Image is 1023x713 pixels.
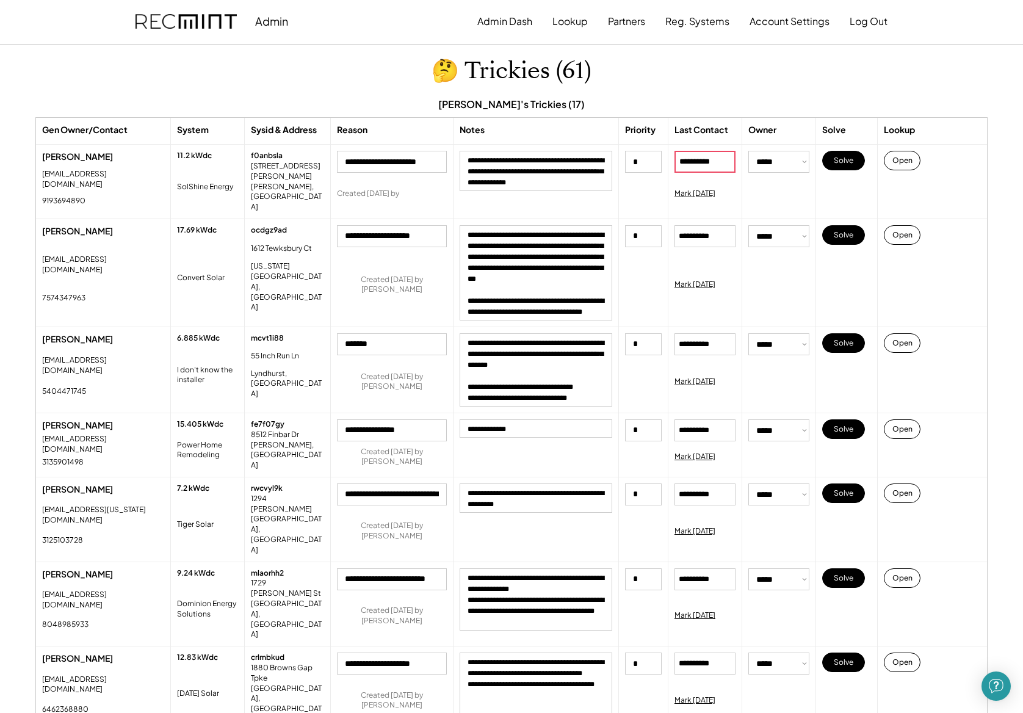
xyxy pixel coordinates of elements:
div: 1729 [PERSON_NAME] St [251,578,324,599]
div: Created [DATE] by [PERSON_NAME] [337,606,447,626]
div: 6.885 kWdc [177,333,220,344]
div: Mark [DATE] [674,610,715,621]
div: [GEOGRAPHIC_DATA], [GEOGRAPHIC_DATA] [251,514,324,555]
div: Convert Solar [177,273,225,283]
button: Log Out [850,9,887,34]
div: Solve [822,124,846,136]
button: Open [884,151,920,170]
div: [EMAIL_ADDRESS][DOMAIN_NAME] [42,434,164,455]
button: Reg. Systems [665,9,729,34]
div: Owner [748,124,776,136]
div: [PERSON_NAME] [42,225,164,237]
div: 3125103728 [42,535,83,546]
div: Open Intercom Messenger [981,671,1011,701]
div: [EMAIL_ADDRESS][DOMAIN_NAME] [42,675,164,695]
div: Created [DATE] by [PERSON_NAME] [337,275,447,295]
div: [EMAIL_ADDRESS][DOMAIN_NAME] [42,169,164,190]
div: Created [DATE] by [PERSON_NAME] [337,690,447,711]
div: Mark [DATE] [674,189,715,199]
div: 3135901498 [42,457,84,468]
div: [DATE] Solar [177,689,219,699]
div: SolShine Energy [177,182,233,192]
div: Mark [DATE] [674,526,715,537]
button: Solve [822,419,865,439]
div: Mark [DATE] [674,377,715,387]
div: Last Contact [674,124,728,136]
div: [STREET_ADDRESS][PERSON_NAME] [251,161,324,182]
div: crlmbkud [251,653,284,663]
div: 9.24 kWdc [177,568,215,579]
div: [US_STATE][GEOGRAPHIC_DATA], [GEOGRAPHIC_DATA] [251,261,324,313]
div: 1880 Browns Gap Tpke [251,663,324,684]
button: Open [884,568,920,588]
div: Sysid & Address [251,124,317,136]
button: Solve [822,151,865,170]
div: Power Home Remodeling [177,440,238,461]
div: I don't know the installer [177,365,238,386]
div: Lyndhurst, [GEOGRAPHIC_DATA] [251,369,324,399]
div: [EMAIL_ADDRESS][DOMAIN_NAME] [42,590,164,610]
div: Created [DATE] by [PERSON_NAME] [337,372,447,393]
button: Solve [822,568,865,588]
h1: 🤔 Trickies (61) [432,57,591,85]
div: [PERSON_NAME] [42,151,164,163]
div: 8512 Finbar Dr [251,430,318,440]
div: 5404471745 [42,386,86,397]
div: Notes [460,124,485,136]
div: [PERSON_NAME] [42,568,164,581]
div: f0anbsla [251,151,283,161]
button: Open [884,419,920,439]
div: 12.83 kWdc [177,653,218,663]
div: Created [DATE] by [337,189,399,199]
div: [PERSON_NAME]'s Trickies (17) [438,98,585,111]
img: recmint-logotype%403x.png [136,14,237,29]
button: Partners [608,9,645,34]
div: 7.2 kWdc [177,483,209,494]
div: Mark [DATE] [674,695,715,706]
div: Created [DATE] by [PERSON_NAME] [337,447,447,468]
div: Priority [625,124,656,136]
div: 1294 [PERSON_NAME] [251,494,324,515]
button: Open [884,483,920,503]
div: 11.2 kWdc [177,151,212,161]
div: Reason [337,124,367,136]
div: [PERSON_NAME] [42,419,164,432]
div: 55 Inch Run Ln [251,351,318,361]
div: [EMAIL_ADDRESS][US_STATE][DOMAIN_NAME] [42,505,164,526]
button: Solve [822,483,865,503]
div: Admin [255,14,288,28]
div: [PERSON_NAME], [GEOGRAPHIC_DATA] [251,440,324,471]
button: Solve [822,653,865,672]
div: mcvt1i88 [251,333,284,344]
div: Dominion Energy Solutions [177,599,238,620]
button: Admin Dash [477,9,532,34]
div: 9193694890 [42,196,85,206]
div: Lookup [884,124,915,136]
div: [PERSON_NAME] [42,483,164,496]
button: Lookup [552,9,588,34]
div: [PERSON_NAME] [42,653,164,665]
div: fe7f07gy [251,419,284,430]
div: Gen Owner/Contact [42,124,128,136]
div: Tiger Solar [177,519,214,530]
div: Created [DATE] by [PERSON_NAME] [337,521,447,541]
div: [EMAIL_ADDRESS][DOMAIN_NAME] [42,255,164,275]
div: [PERSON_NAME], [GEOGRAPHIC_DATA] [251,182,324,212]
div: rwcvyl9k [251,483,283,494]
div: [GEOGRAPHIC_DATA], [GEOGRAPHIC_DATA] [251,599,324,640]
button: Open [884,225,920,245]
button: Solve [822,333,865,353]
div: 8048985933 [42,620,89,630]
div: 15.405 kWdc [177,419,223,430]
button: Solve [822,225,865,245]
button: Account Settings [750,9,830,34]
div: System [177,124,209,136]
div: [EMAIL_ADDRESS][DOMAIN_NAME] [42,355,164,376]
button: Open [884,333,920,353]
div: [PERSON_NAME] [42,333,164,346]
button: Open [884,653,920,672]
div: 17.69 kWdc [177,225,217,236]
div: Mark [DATE] [674,452,715,462]
div: 7574347963 [42,293,85,303]
div: mlaorhh2 [251,568,284,579]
